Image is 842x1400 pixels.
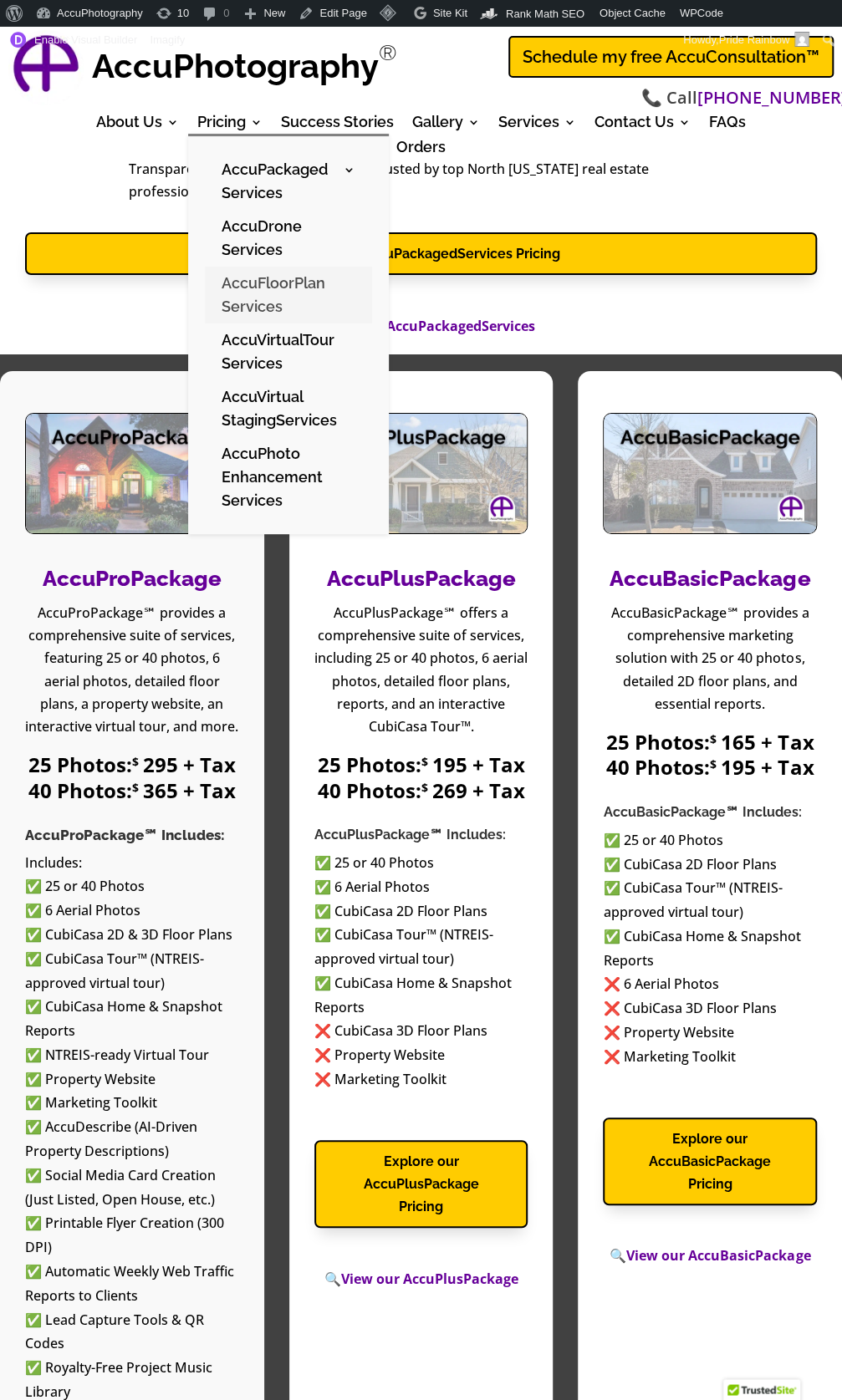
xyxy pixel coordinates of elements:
[396,141,446,160] a: Orders
[25,852,239,874] p: Includes:
[92,46,379,85] strong: AccuPhotography
[603,828,817,853] li: ✅ 25 or 40 Photos
[205,437,372,517] a: AccuPhoto Enhancement Services
[314,971,528,1020] li: ✅ CubiCasa Home & Snapshot Reports
[281,116,394,135] a: Success Stories
[205,323,372,380] a: AccuVirtualTour Services
[324,1270,518,1288] a: 🔍View our AccuPlusPackage
[25,1043,239,1067] li: ✅ NTREIS-ready Virtual Tour
[132,754,139,770] span: $
[314,566,528,600] h3: AccuPlusPackage
[603,728,817,778] p: 25 Photos: 165 + Tax 40 Photos: 195 + Tax
[603,1021,817,1045] li: ❌ Property Website
[314,827,506,843] span: AccuPlusPackage℠ Includes:
[603,602,817,715] p: AccuBasicPackage℠ provides a comprehensive marketing solution with 25 or 40 photos, detailed 2D f...
[25,827,225,843] span: AccuProPackage℠ Includes:
[603,972,817,996] li: ❌ 6 Aerial Photos
[610,1246,810,1265] a: 🔍View our AccuBasicPackage
[25,232,817,275] a: Explore our AccuPackagedServices Pricing
[25,923,239,947] li: ✅ CubiCasa 2D & 3D Floor Plans
[421,780,427,796] span: $
[421,754,427,770] span: $
[314,1019,528,1043] li: ❌ CubiCasa 3D Floor Plans
[25,566,239,600] h3: AccuProPackage
[603,876,817,924] li: ✅ CubiCasa Tour™ (NTREIS-approved virtual tour)
[25,1211,239,1260] li: ✅ Printable Flyer Creation (300 DPI)
[433,7,467,19] span: Site Kit
[25,1308,239,1357] li: ✅ Lead Capture Tools & QR Codes
[8,30,84,105] img: AccuPhotography
[603,1117,817,1206] a: Explore our AccuBasicPackage Pricing
[710,756,717,772] span: $
[129,158,714,203] p: Transparent pricing. Fast turnaround. Trusted by top North [US_STATE] real estate professionals.
[26,414,238,533] img: Accupropackage℠ Real Estate Marketing Solutions
[412,116,480,135] a: Gallery
[314,751,528,801] p: 25 Photos: 195 + Tax 40 Photos: 269 + Tax
[25,899,239,923] li: ✅ 6 Aerial Photos
[718,33,789,46] span: Pride Rainbow
[25,602,239,738] p: AccuProPackage℠ provides a comprehensive suite of services, featuring 25 or 40 photos, 6 aerial p...
[25,1115,239,1163] li: ✅ AccuDescribe (AI-Driven Property Descriptions)
[308,317,535,335] a: 🔍View our AccuPackagedServices
[205,380,372,437] a: AccuVirtual StagingServices
[314,1067,528,1092] li: ❌ Marketing Toolkit
[314,875,528,899] li: ✅ 6 Aerial Photos
[314,851,528,875] li: ✅ 25 or 40 Photos
[25,751,239,801] p: 25 Photos: 295 + Tax 40 Photos: 365 + Tax
[197,116,263,135] a: Pricing
[314,544,528,552] h3: AccuPlusPackage℠ Comprehensive Real Estate Services
[794,32,809,47] img: Avatar of pride rainbow
[603,804,801,820] span: AccuBasicPackage℠ Includes:
[603,924,817,973] li: ✅ CubiCasa Home & Snapshot Reports
[205,153,372,210] a: AccuPackaged Services
[25,1260,239,1308] li: ✅ Automatic Weekly Web Traffic Reports to Clients
[677,27,816,53] a: Howdy,
[25,874,239,899] li: ✅ 25 or 40 Photos
[8,30,84,105] a: AccuPhotography Logo - Professional Real Estate Photography and Media Services in Dallas, Texas
[603,853,817,877] li: ✅ CubiCasa 2D Floor Plans
[314,602,528,738] p: AccuPlusPackage℠ offers a comprehensive suite of services, including 25 or 40 photos, 6 aerial ph...
[314,1043,528,1067] li: ❌ Property Website
[25,1091,239,1115] li: ✅ Marketing Toolkit
[314,1140,528,1229] a: Explore our AccuPlusPackage Pricing
[610,1246,626,1265] span: 🔍
[324,1270,340,1288] span: 🔍
[25,995,239,1043] li: ✅ CubiCasa Home & Snapshot Reports
[315,414,528,533] img: Accupluspackage℠ Comprehensive Real Estate Services
[506,8,584,20] span: Rank Math SEO
[498,116,576,135] a: Services
[25,1067,239,1092] li: ✅ Property Website
[604,414,816,533] img: Accubasicpackage℠ Comprehensive Marketing Solution
[144,27,191,53] a: Imagify
[314,923,528,971] li: ✅ CubiCasa Tour™ (NTREIS-approved virtual tour)
[603,566,817,600] h3: AccuBasicPackage
[379,40,397,65] sup: Registered Trademark
[710,731,717,747] span: $
[603,544,817,552] h3: AccuBasicPackage℠ Comprehensive Marketing Solution
[709,116,746,135] a: FAQs
[205,267,372,323] a: AccuFloorPlan Services
[314,899,528,924] li: ✅ CubiCasa 2D Floor Plans
[595,116,691,135] a: Contact Us
[25,947,239,995] li: ✅ CubiCasa Tour™ (NTREIS-approved virtual tour)
[508,36,834,78] a: Schedule my free AccuConsultation™
[603,1045,817,1069] li: ❌ Marketing Toolkit
[25,544,239,552] h3: AccuProPackage℠ Real Estate Marketing Solutions
[25,1163,239,1212] li: ✅ Social Media Card Creation (Just Listed, Open House, etc.)
[603,996,817,1021] li: ❌ CubiCasa 3D Floor Plans
[132,780,139,796] span: $
[96,116,179,135] a: About Us
[205,210,372,267] a: AccuDrone Services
